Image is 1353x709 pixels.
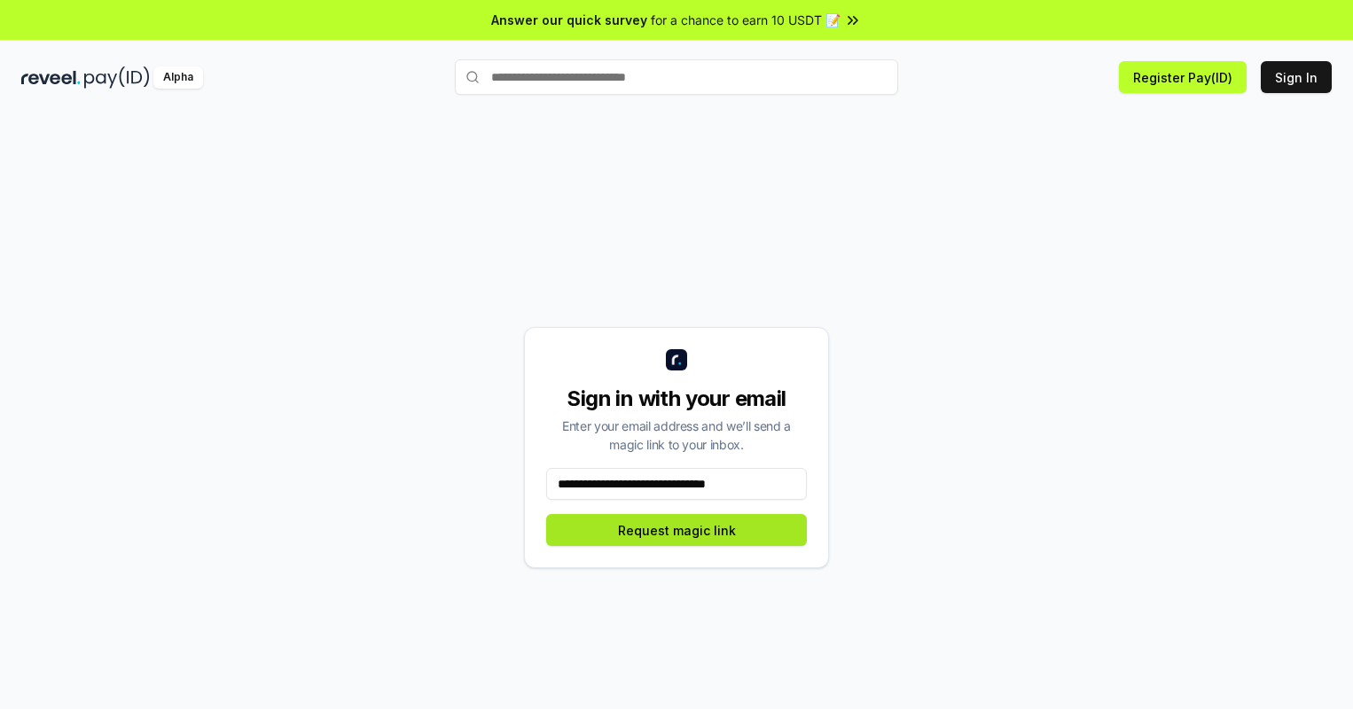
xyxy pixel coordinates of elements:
span: for a chance to earn 10 USDT 📝 [651,11,841,29]
button: Request magic link [546,514,807,546]
img: logo_small [666,349,687,370]
span: Answer our quick survey [491,11,647,29]
button: Sign In [1261,61,1332,93]
div: Alpha [153,66,203,89]
div: Enter your email address and we’ll send a magic link to your inbox. [546,417,807,454]
img: reveel_dark [21,66,81,89]
div: Sign in with your email [546,385,807,413]
img: pay_id [84,66,150,89]
button: Register Pay(ID) [1119,61,1247,93]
